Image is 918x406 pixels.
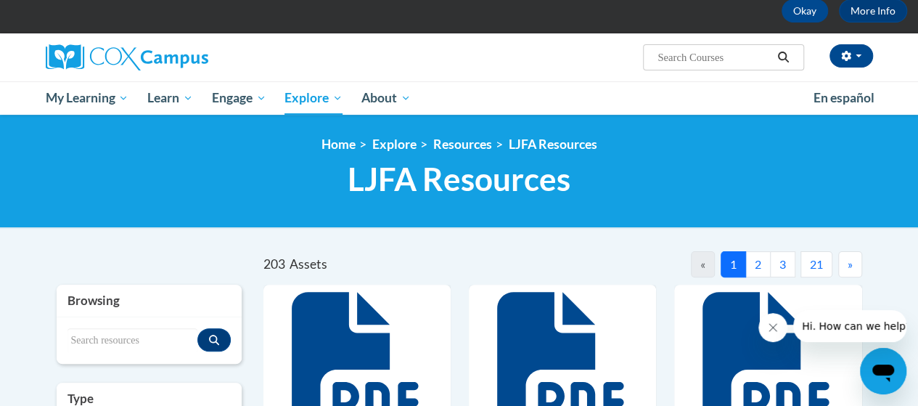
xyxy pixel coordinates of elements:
a: Cox Campus [46,44,307,70]
a: Explore [275,81,352,115]
span: En español [814,90,874,105]
iframe: Button to launch messaging window [860,348,906,394]
a: My Learning [36,81,139,115]
button: 21 [800,251,832,277]
span: 203 [263,256,285,272]
span: Explore [284,89,343,107]
button: Next [838,251,862,277]
button: Account Settings [829,44,873,68]
button: Search resources [197,328,231,352]
iframe: Message from company [793,310,906,342]
input: Search Courses [656,49,772,66]
button: 1 [721,251,746,277]
a: Explore [372,137,417,152]
span: LJFA Resources [348,160,570,198]
h3: Browsing [67,292,231,309]
span: » [848,257,853,271]
button: Search [772,49,794,66]
span: Assets [290,256,327,272]
a: About [352,81,420,115]
a: Resources [433,137,492,152]
a: En español [804,83,884,113]
a: Learn [138,81,202,115]
span: Hi. How can we help? [9,10,118,22]
input: Search resources [67,328,197,353]
span: My Learning [45,89,128,107]
a: LJFA Resources [509,137,597,152]
div: Main menu [35,81,884,115]
button: 2 [745,251,771,277]
a: Home [321,137,356,152]
iframe: Close message [758,313,787,342]
a: Engage [202,81,276,115]
span: Engage [212,89,266,107]
button: 3 [770,251,795,277]
span: Learn [147,89,193,107]
span: About [361,89,411,107]
img: Cox Campus [46,44,208,70]
nav: Pagination Navigation [562,251,862,277]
